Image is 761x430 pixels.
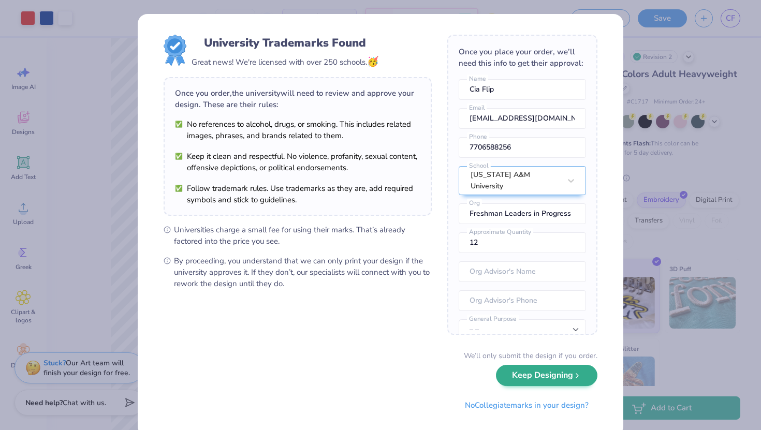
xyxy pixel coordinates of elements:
span: 🥳 [367,55,378,68]
div: We’ll only submit the design if you order. [464,350,597,361]
button: NoCollegiatemarks in your design? [456,395,597,416]
span: Universities charge a small fee for using their marks. That’s already factored into the price you... [174,224,432,247]
button: Keep Designing [496,365,597,386]
span: By proceeding, you understand that we can only print your design if the university approves it. I... [174,255,432,289]
input: Org [459,203,586,224]
input: Org Advisor's Phone [459,290,586,311]
div: [US_STATE] A&M University [471,169,561,192]
img: License badge [164,35,186,66]
input: Phone [459,137,586,158]
div: Great news! We're licensed with over 250 schools. [192,55,378,69]
li: No references to alcohol, drugs, or smoking. This includes related images, phrases, and brands re... [175,118,420,141]
input: Approximate Quantity [459,232,586,253]
li: Keep it clean and respectful. No violence, profanity, sexual content, offensive depictions, or po... [175,151,420,173]
input: Email [459,108,586,129]
div: Once you order, the university will need to review and approve your design. These are their rules: [175,87,420,110]
div: University Trademarks Found [204,35,366,51]
input: Name [459,79,586,100]
li: Follow trademark rules. Use trademarks as they are, add required symbols and stick to guidelines. [175,183,420,205]
input: Org Advisor's Name [459,261,586,282]
div: Once you place your order, we’ll need this info to get their approval: [459,46,586,69]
